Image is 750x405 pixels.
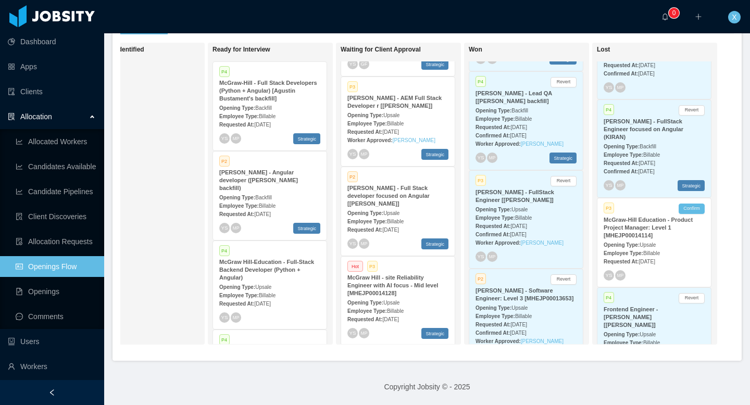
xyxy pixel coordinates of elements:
strong: Employee Type: [604,340,643,346]
span: YS [349,61,356,67]
strong: Employee Type: [219,293,259,298]
strong: Opening Type: [347,300,383,306]
strong: Employee Type: [219,113,259,119]
strong: Employee Type: [604,250,643,256]
strong: McGraw-Hill Education - Product Project Manager: Level 1 [MHEJP00014114] [604,217,693,238]
strong: Employee Type: [604,152,643,158]
strong: Opening Type: [604,242,640,248]
strong: Requested At: [219,211,254,217]
span: Upsale [511,305,528,311]
span: YS [477,155,484,161]
span: P4 [219,66,230,77]
span: Upsale [383,210,399,216]
a: [PERSON_NAME] [521,141,564,147]
strong: Requested At: [476,124,510,130]
span: MP [361,331,367,335]
span: YS [349,151,356,157]
strong: Employee Type: [476,215,515,221]
strong: Opening Type: [219,105,255,111]
button: Revert [551,176,577,186]
a: icon: pie-chartDashboard [8,31,96,52]
strong: Opening Type: [476,207,511,212]
strong: Worker Approved: [476,141,521,147]
span: MP [617,273,623,277]
button: Revert [679,293,705,303]
span: [DATE] [510,223,527,229]
span: Backfill [255,195,272,200]
span: P2 [347,171,358,182]
a: icon: userWorkers [8,356,96,377]
footer: Copyright Jobsity © - 2025 [104,369,750,405]
strong: Requested At: [476,223,510,229]
span: Backfill [255,105,272,111]
span: Upsale [640,242,656,248]
span: [DATE] [510,133,526,138]
span: Billable [515,116,532,122]
button: Revert [679,105,705,116]
strong: Confirmed At: [604,71,638,77]
strong: [PERSON_NAME] - FullStack Engineer focused on Angular (KIRAN) [604,118,683,140]
a: icon: idcardOpenings Flow [16,256,96,277]
span: Strategic [421,149,448,160]
h1: Won [469,46,615,54]
strong: Opening Type: [604,332,640,337]
strong: Requested At: [604,160,639,166]
span: YS [221,225,228,231]
span: Billable [515,313,532,319]
a: icon: file-searchClient Discoveries [16,206,96,227]
strong: McGraw Hill - site Reliability Engineer with AI focus - Mid level [MHEJP00014128] [347,274,438,296]
span: P3 [347,81,358,92]
span: P4 [604,104,614,115]
span: P4 [476,76,486,87]
span: GF [360,61,367,66]
span: MP [617,183,623,187]
strong: McGraw Hill-Education - Full-Stack Backend Developer (Python + Angular) [219,259,314,281]
span: MP [233,225,239,230]
span: Upsale [511,207,528,212]
a: icon: file-textOpenings [16,281,96,302]
span: Backfill [640,144,656,149]
strong: Worker Approved: [347,137,393,143]
span: MP [361,241,367,246]
strong: Opening Type: [476,305,511,311]
span: [DATE] [510,322,527,327]
span: Hot [347,261,363,272]
strong: Opening Type: [347,112,383,118]
span: [DATE] [254,122,270,128]
strong: Employee Type: [347,219,387,224]
strong: Employee Type: [476,313,515,319]
span: P3 [367,261,378,272]
span: YS [605,183,612,188]
strong: Worker Approved: [476,338,521,344]
span: [DATE] [510,330,526,336]
span: [DATE] [638,71,654,77]
span: Billable [643,250,660,256]
strong: Worker Approved: [476,240,521,246]
span: [DATE] [382,129,398,135]
a: [PERSON_NAME] [521,240,564,246]
span: Strategic [421,328,448,339]
span: MP [617,85,623,90]
strong: Employee Type: [476,116,515,122]
strong: Confirmed At: [604,169,638,174]
span: Upsale [255,284,271,290]
span: Strategic [421,59,448,70]
span: Strategic [678,180,705,191]
strong: Requested At: [604,62,639,68]
span: YS [221,135,228,141]
span: Upsale [640,332,656,337]
strong: Requested At: [219,301,254,307]
strong: [PERSON_NAME] - Angular developer ([PERSON_NAME] backfill) [219,169,298,191]
span: X [732,11,736,23]
span: MP [489,155,495,160]
span: YS [605,272,612,278]
span: P3 [604,202,614,213]
strong: McGraw-Hill - Full Stack Developers (Python + Angular) [Agustin Bustament's backfill] [219,80,317,102]
span: MP [361,151,367,156]
i: icon: solution [8,113,15,120]
span: Billable [259,203,276,209]
span: P4 [219,245,230,256]
a: icon: appstoreApps [8,56,96,77]
span: P2 [476,273,486,284]
a: [PERSON_NAME] [393,137,435,143]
